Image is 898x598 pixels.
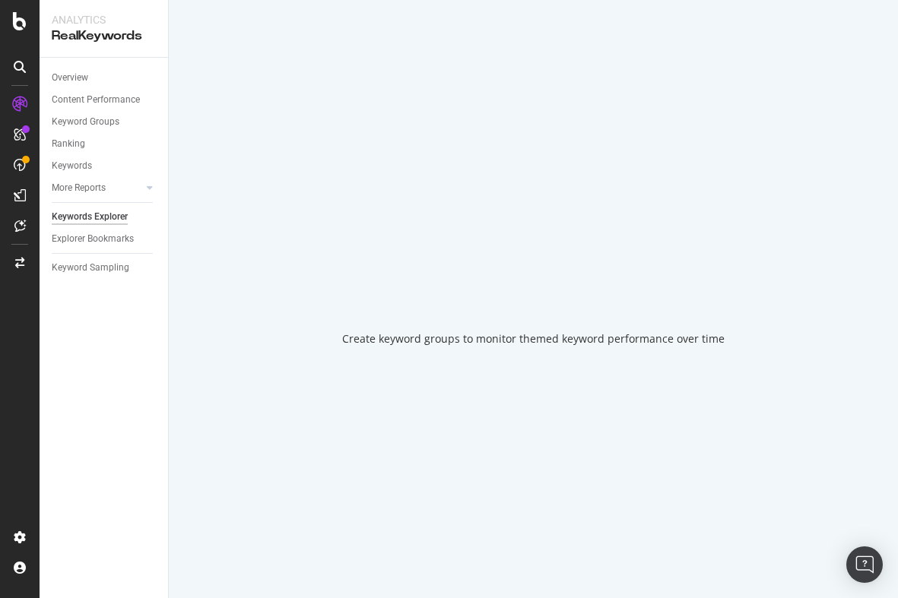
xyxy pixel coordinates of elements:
[52,114,157,130] a: Keyword Groups
[52,92,157,108] a: Content Performance
[52,180,106,196] div: More Reports
[52,114,119,130] div: Keyword Groups
[52,136,85,152] div: Ranking
[52,209,157,225] a: Keywords Explorer
[52,158,92,174] div: Keywords
[52,92,140,108] div: Content Performance
[479,252,589,307] div: animation
[52,12,156,27] div: Analytics
[52,260,157,276] a: Keyword Sampling
[52,209,128,225] div: Keywords Explorer
[52,180,142,196] a: More Reports
[52,70,88,86] div: Overview
[52,260,129,276] div: Keyword Sampling
[846,546,883,583] div: Open Intercom Messenger
[52,27,156,45] div: RealKeywords
[52,136,157,152] a: Ranking
[52,70,157,86] a: Overview
[342,331,725,346] div: Create keyword groups to monitor themed keyword performance over time
[52,231,157,247] a: Explorer Bookmarks
[52,158,157,174] a: Keywords
[52,231,134,247] div: Explorer Bookmarks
